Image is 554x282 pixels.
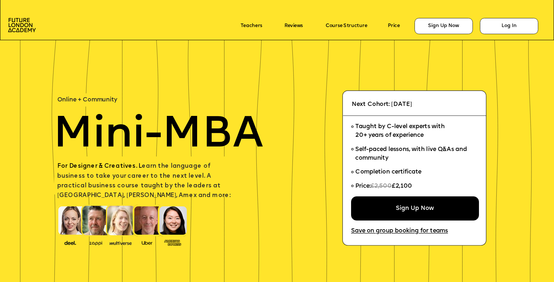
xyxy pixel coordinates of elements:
span: Price: [356,183,371,189]
img: image-b2f1584c-cbf7-4a77-bbe0-f56ae6ee31f2.png [85,240,107,245]
span: Taught by C-level experts with 20+ years of experience [356,124,445,138]
span: Mini-MBA [53,114,263,157]
img: image-aac980e9-41de-4c2d-a048-f29dd30a0068.png [8,18,36,32]
span: Completion certificate [356,169,422,175]
span: Online + Community [57,97,117,103]
span: Next Cohort: [DATE] [352,102,412,108]
a: Reviews [284,23,303,29]
a: Save on group booking for teams [351,228,448,235]
a: Course Structure [326,23,367,29]
span: £2,500 [371,183,392,189]
span: £2,100 [392,183,412,189]
span: earn the language of business to take your career to the next level. A practical business course ... [57,164,230,199]
a: Price [388,23,400,29]
img: image-b7d05013-d886-4065-8d38-3eca2af40620.png [108,239,134,246]
span: For Designer & Creatives. L [57,164,142,169]
span: Self-paced lessons, with live Q&As and community [356,147,469,161]
img: image-99cff0b2-a396-4aab-8550-cf4071da2cb9.png [136,240,158,245]
a: Teachers [241,23,262,29]
img: image-388f4489-9820-4c53-9b08-f7df0b8d4ae2.png [60,239,81,246]
img: image-93eab660-639c-4de6-957c-4ae039a0235a.png [162,238,183,246]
